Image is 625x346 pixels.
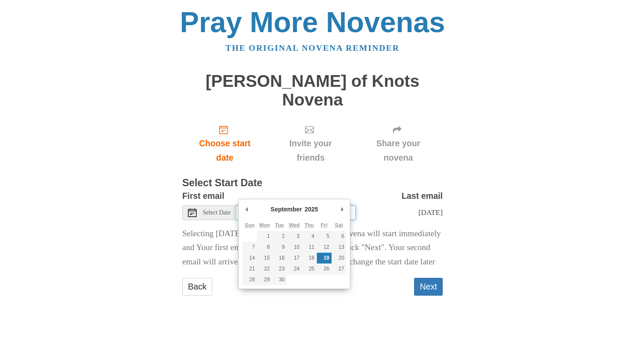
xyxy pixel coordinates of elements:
button: 3 [287,231,302,242]
label: Last email [401,189,443,203]
span: Invite your friends [276,136,345,165]
abbr: Wednesday [289,222,300,228]
label: First email [182,189,224,203]
div: Click "Next" to confirm your start date first. [267,118,354,169]
a: Pray More Novenas [180,6,445,38]
button: 2 [272,231,287,242]
button: 29 [257,274,272,285]
button: 4 [302,231,316,242]
h1: [PERSON_NAME] of Knots Novena [182,72,443,109]
button: 28 [242,274,257,285]
div: 2025 [303,203,319,216]
button: 20 [332,253,346,264]
input: Use the arrow keys to pick a date [236,205,356,220]
button: 13 [332,242,346,253]
div: Click "Next" to confirm your start date first. [354,118,443,169]
button: 14 [242,253,257,264]
button: 5 [317,231,332,242]
button: 15 [257,253,272,264]
button: 11 [302,242,316,253]
button: 17 [287,253,302,264]
button: 22 [257,264,272,274]
button: 10 [287,242,302,253]
abbr: Saturday [335,222,343,228]
span: Choose start date [191,136,259,165]
button: 27 [332,264,346,274]
button: 8 [257,242,272,253]
p: Selecting [DATE] as the start date means Your novena will start immediately and Your first email ... [182,227,443,270]
button: 24 [287,264,302,274]
abbr: Monday [259,222,270,228]
button: 6 [332,231,346,242]
a: Back [182,278,212,296]
button: Next [414,278,443,296]
button: 9 [272,242,287,253]
span: Share your novena [362,136,434,165]
abbr: Sunday [245,222,255,228]
abbr: Tuesday [275,222,284,228]
button: 7 [242,242,257,253]
button: 30 [272,274,287,285]
abbr: Thursday [304,222,314,228]
button: 19 [317,253,332,264]
button: 1 [257,231,272,242]
span: [DATE] [418,208,443,217]
span: Select Date [203,210,230,216]
button: 21 [242,264,257,274]
div: September [269,203,303,216]
button: 16 [272,253,287,264]
button: Next Month [338,203,346,216]
a: The original novena reminder [226,43,400,53]
abbr: Friday [321,222,327,228]
button: 12 [317,242,332,253]
button: Previous Month [242,203,251,216]
button: 25 [302,264,316,274]
h3: Select Start Date [182,178,443,189]
button: 18 [302,253,316,264]
button: 26 [317,264,332,274]
button: 23 [272,264,287,274]
a: Choose start date [182,118,267,169]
